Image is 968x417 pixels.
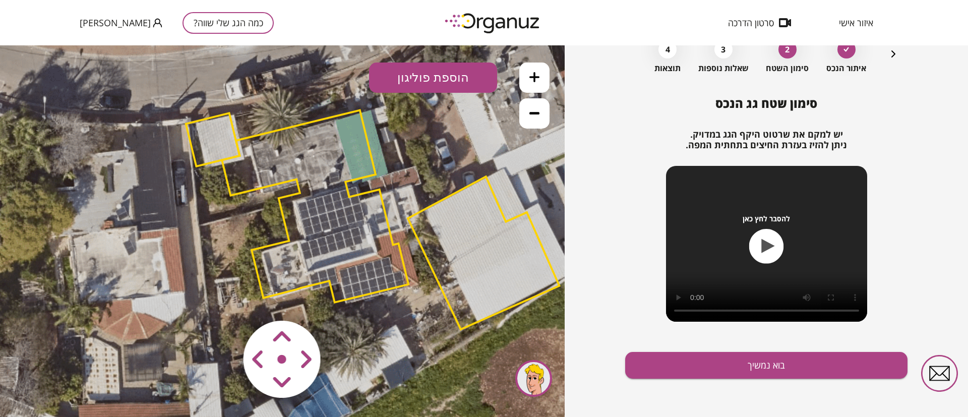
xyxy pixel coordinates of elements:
img: logo [438,9,549,37]
button: סרטון הדרכה [713,18,806,28]
button: הוספת פוליגון [369,17,497,47]
span: סרטון הדרכה [728,18,774,28]
span: סימון שטח גג הנכס [715,95,817,111]
button: בוא נמשיך [625,352,907,379]
span: איתור הנכס [826,64,866,73]
div: 4 [658,40,677,58]
span: איזור אישי [839,18,873,28]
div: 2 [778,40,797,58]
span: תוצאות [654,64,681,73]
span: סימון השטח [766,64,809,73]
h2: יש למקם את שרטוט היקף הגג במדויק. ניתן להזיז בעזרת החיצים בתחתית המפה. [625,129,907,151]
div: 3 [714,40,733,58]
img: vector-smart-object-copy.png [222,254,343,375]
button: [PERSON_NAME] [80,17,162,29]
span: שאלות נוספות [698,64,749,73]
span: להסבר לחץ כאן [743,214,790,223]
button: כמה הגג שלי שווה? [183,12,274,34]
button: איזור אישי [824,18,888,28]
span: [PERSON_NAME] [80,18,151,28]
